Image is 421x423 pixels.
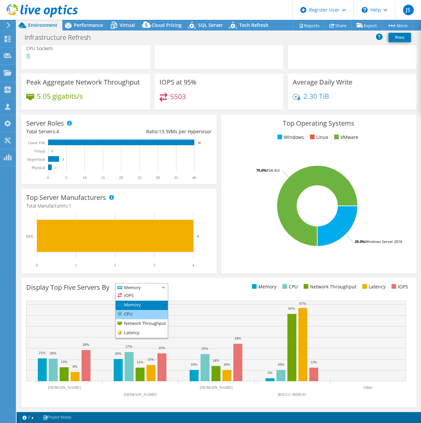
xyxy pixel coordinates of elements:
text: 14% [212,358,219,362]
text: 10 [83,175,87,180]
h3: IOPS at 95% [159,79,197,86]
li: VMware [332,134,358,141]
text: 35 [174,175,178,180]
svg: \n [362,7,368,13]
li: Linux [308,134,328,141]
span: SQL Server [198,22,223,28]
text: 10% [277,362,284,366]
text: 8% [73,364,78,368]
h3: Top Server Manufacturers [26,194,106,201]
text: 15% [148,357,154,361]
text: 20% [50,351,56,355]
span: 4 [56,128,59,135]
span: Cloud Pricing [151,22,182,28]
tspan: Windows Server 2016 [365,239,402,244]
text: 12% [137,360,143,364]
li: Latency [116,329,168,338]
h4: 8 [26,52,53,60]
h4: 5.05 gigabits/s [37,92,83,100]
li: IOPS [390,283,408,290]
li: Network Throughput [116,319,168,329]
text: 21% [39,351,45,355]
text: 40 [192,175,196,180]
text: 0 [36,263,38,268]
text: 40 [198,141,201,145]
h1: Infrastructure Refresh [22,34,101,41]
h4: 2.30 TiB [303,92,329,100]
a: 2 [18,413,38,422]
text: 10% [191,362,197,366]
text: 10% [223,362,230,366]
text: 4 [192,263,194,268]
text: 20 [119,175,123,180]
span: 1 [69,203,71,209]
h4: Total Manufacturers: [26,202,211,210]
tspan: 25.0% [355,239,365,244]
span: Performance [74,22,103,28]
text: 67% [299,301,306,305]
text: Physical [31,165,45,170]
div: Total Servers: [26,128,119,135]
text: 5 [65,175,67,180]
li: CPU [116,310,168,319]
span: CPU Sockets [26,45,53,51]
span: Tech Refresh [239,22,269,28]
text: 0 [51,150,53,153]
text: 3 [62,158,64,161]
text: Other [363,385,372,390]
text: 1 [55,166,57,169]
a: Reports [293,20,325,30]
a: Print [389,33,411,42]
text: 2 [114,263,116,268]
text: [DOMAIN_NAME] [48,385,81,390]
text: 61% [288,306,295,310]
text: 27% [126,344,132,348]
li: Memory [116,301,168,310]
text: 1 [75,263,77,268]
li: CPU [281,283,298,290]
text: 13% [61,360,67,364]
text: 25% [202,346,208,350]
text: HPE [26,234,33,239]
li: Network Throughput [302,283,356,290]
div: Ratio: VMs per Hypervisor [119,128,211,135]
text: 25 [138,175,142,180]
text: 3% [268,371,272,375]
a: More [382,20,413,30]
h3: Average Daily Write [293,79,352,86]
tspan: ESXi 8.0 [267,168,279,173]
li: Memory [250,283,276,290]
a: Share [325,20,352,30]
h3: Server Roles [26,120,64,127]
text: ROCCC-BDR-01 [278,392,306,397]
text: [DOMAIN_NAME] [124,392,157,397]
text: Guest VM [28,141,45,145]
text: 30 [156,175,160,180]
span: JS [403,5,414,15]
text: Virtual [34,149,45,153]
li: IOPS [116,291,168,301]
li: Windows [276,134,304,141]
h3: Peak Aggregate Network Throughput [26,79,140,86]
text: 25% [158,346,165,350]
text: 0 [47,175,49,180]
text: [DOMAIN_NAME] [200,385,233,390]
text: 20% [115,351,121,355]
text: 3 [153,263,155,268]
li: Latency [361,283,386,290]
text: 12% [310,360,317,364]
h4: 5503 [170,93,186,100]
a: Export [351,20,382,30]
span: 13.3 [159,128,168,135]
text: 34% [234,336,241,340]
text: 15 [101,175,105,180]
span: Environment [28,22,57,28]
text: 28% [83,342,89,346]
span: Virtual [120,22,135,28]
text: 4 [197,234,199,238]
h3: Top Operating Systems [226,120,411,127]
a: Project Notes [38,413,76,422]
text: Hypervisor [27,157,45,162]
span: Memory [116,283,159,291]
tspan: 75.0% [256,168,267,173]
